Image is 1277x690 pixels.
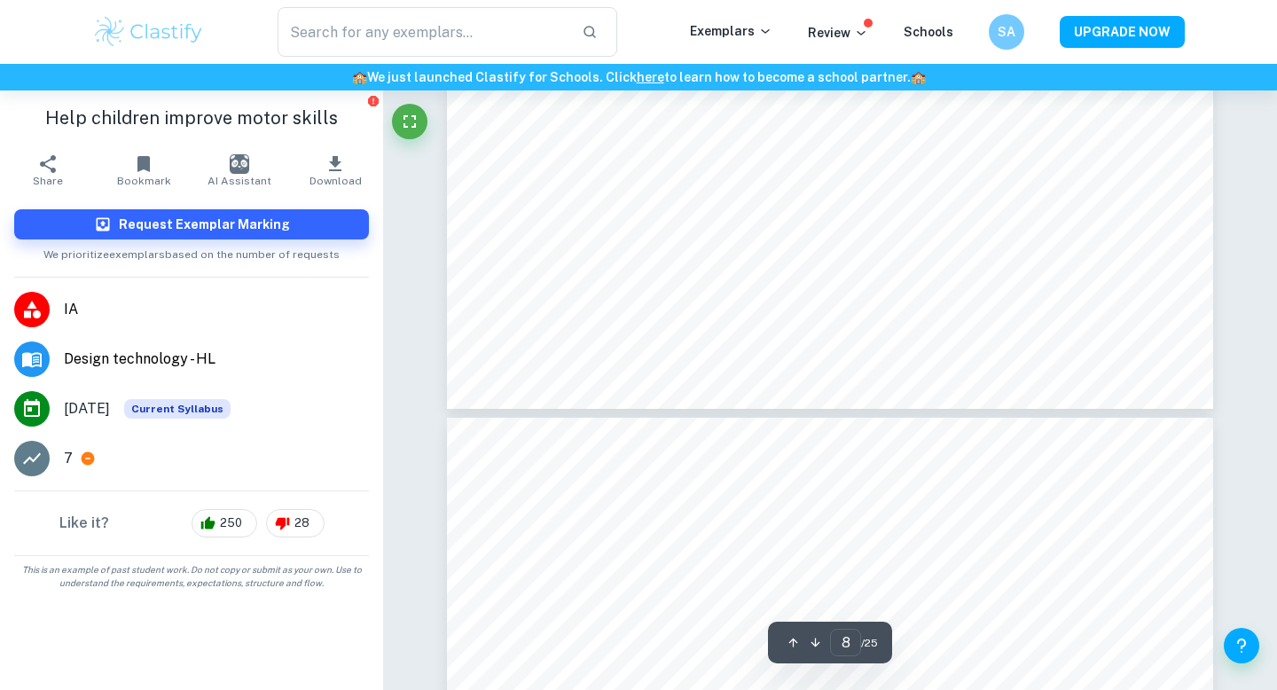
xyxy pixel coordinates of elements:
img: Clastify logo [92,14,205,50]
p: Review [808,23,868,43]
span: / 25 [861,635,878,651]
button: SA [989,14,1024,50]
span: 🏫 [911,70,926,84]
button: Help and Feedback [1224,628,1259,663]
img: AI Assistant [230,154,249,174]
input: Search for any exemplars... [278,7,568,57]
span: Current Syllabus [124,399,231,419]
span: We prioritize exemplars based on the number of requests [43,239,340,263]
span: Design technology - HL [64,349,369,370]
span: This is an example of past student work. Do not copy or submit as your own. Use to understand the... [7,563,376,590]
button: Download [287,145,383,195]
h1: Help children improve motor skills [14,105,369,131]
span: Bookmark [117,175,171,187]
span: AI Assistant [208,175,271,187]
span: 28 [285,514,319,532]
p: Exemplars [690,21,772,41]
button: AI Assistant [192,145,287,195]
div: 250 [192,509,257,537]
span: Download [309,175,362,187]
button: UPGRADE NOW [1060,16,1185,48]
span: [DATE] [64,398,110,419]
button: Report issue [366,94,380,107]
p: 7 [64,448,73,469]
div: This exemplar is based on the current syllabus. Feel free to refer to it for inspiration/ideas wh... [124,399,231,419]
span: Share [33,175,63,187]
button: Request Exemplar Marking [14,209,369,239]
h6: Request Exemplar Marking [119,215,290,234]
a: here [637,70,664,84]
h6: Like it? [59,513,109,534]
h6: We just launched Clastify for Schools. Click to learn how to become a school partner. [4,67,1273,87]
h6: SA [997,22,1017,42]
div: 28 [266,509,325,537]
span: IA [64,299,369,320]
button: Bookmark [96,145,192,195]
button: Fullscreen [392,104,427,139]
span: 250 [210,514,252,532]
span: 🏫 [352,70,367,84]
a: Schools [904,25,953,39]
